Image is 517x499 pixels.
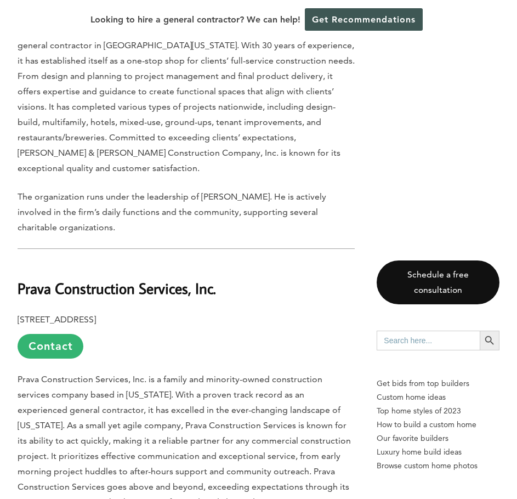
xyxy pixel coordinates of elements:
[377,331,480,350] input: Search here...
[377,390,499,404] a: Custom home ideas
[377,418,499,432] a: How to build a custom home
[18,279,216,298] b: Prava Construction Services, Inc.
[305,8,423,31] a: Get Recommendations
[306,420,504,486] iframe: Drift Widget Chat Controller
[18,334,83,359] a: Contact
[18,314,96,325] b: [STREET_ADDRESS]
[18,191,326,233] span: The organization runs under the leadership of [PERSON_NAME]. He is actively involved in the firm’...
[377,377,499,390] p: Get bids from top builders
[484,334,496,347] svg: Search
[377,404,499,418] a: Top home styles of 2023
[18,25,355,173] span: [PERSON_NAME] & [PERSON_NAME] Construction Company, Inc. is a leading general contractor in [GEOG...
[377,260,499,304] a: Schedule a free consultation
